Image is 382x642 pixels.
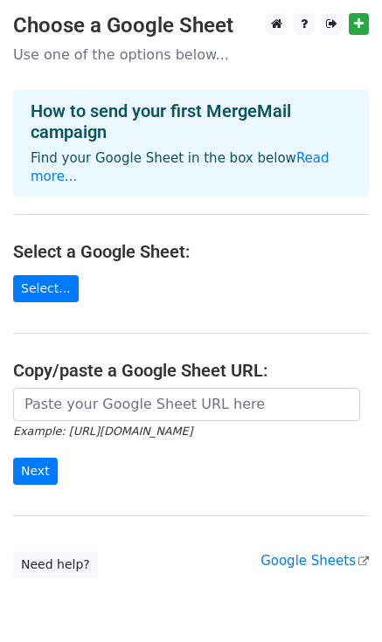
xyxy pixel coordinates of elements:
[13,45,369,64] p: Use one of the options below...
[13,13,369,38] h3: Choose a Google Sheet
[31,149,351,186] p: Find your Google Sheet in the box below
[31,150,330,184] a: Read more...
[13,360,369,381] h4: Copy/paste a Google Sheet URL:
[13,388,360,421] input: Paste your Google Sheet URL here
[13,551,98,578] a: Need help?
[13,241,369,262] h4: Select a Google Sheet:
[31,100,351,142] h4: How to send your first MergeMail campaign
[13,425,192,438] small: Example: [URL][DOMAIN_NAME]
[13,275,79,302] a: Select...
[260,553,369,569] a: Google Sheets
[13,458,58,485] input: Next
